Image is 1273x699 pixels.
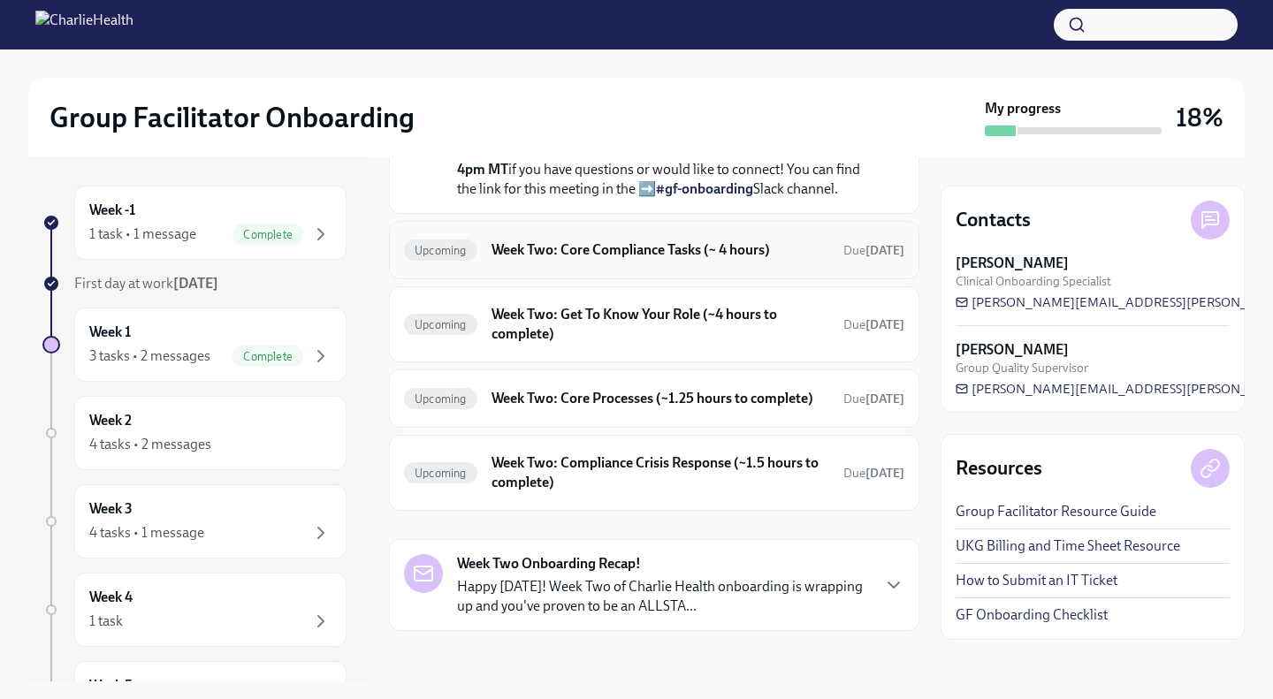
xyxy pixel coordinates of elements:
[956,273,1111,290] span: Clinical Onboarding Specialist
[42,484,347,558] a: Week 34 tasks • 1 message
[457,577,869,616] p: Happy [DATE]! Week Two of Charlie Health onboarding is wrapping up and you've proven to be an ALL...
[404,236,904,264] a: UpcomingWeek Two: Core Compliance Tasks (~ 4 hours)Due[DATE]
[35,11,133,39] img: CharlieHealth
[492,240,829,260] h6: Week Two: Core Compliance Tasks (~ 4 hours)
[656,180,753,197] a: #gf-onboarding
[404,301,904,347] a: UpcomingWeek Two: Get To Know Your Role (~4 hours to complete)Due[DATE]
[50,100,415,135] h2: Group Facilitator Onboarding
[865,391,904,406] strong: [DATE]
[843,317,904,332] span: Due
[173,275,218,292] strong: [DATE]
[865,317,904,332] strong: [DATE]
[457,121,876,199] p: We have an optional if you have questions or would like to connect! You can find the link for thi...
[232,350,303,363] span: Complete
[404,244,477,257] span: Upcoming
[89,676,133,695] h6: Week 5
[89,612,123,631] div: 1 task
[74,275,218,292] span: First day at work
[89,588,133,607] h6: Week 4
[956,502,1156,521] a: Group Facilitator Resource Guide
[42,186,347,260] a: Week -11 task • 1 messageComplete
[843,466,904,481] span: Due
[42,274,347,293] a: First day at work[DATE]
[985,99,1061,118] strong: My progress
[956,360,1088,376] span: Group Quality Supervisor
[42,308,347,382] a: Week 13 tasks • 2 messagesComplete
[865,243,904,258] strong: [DATE]
[404,384,904,413] a: UpcomingWeek Two: Core Processes (~1.25 hours to complete)Due[DATE]
[89,411,132,430] h6: Week 2
[89,346,210,366] div: 3 tasks • 2 messages
[89,201,135,220] h6: Week -1
[843,242,904,259] span: September 29th, 2025 10:00
[492,389,829,408] h6: Week Two: Core Processes (~1.25 hours to complete)
[89,499,133,519] h6: Week 3
[843,391,904,406] span: Due
[843,465,904,482] span: September 29th, 2025 10:00
[404,392,477,406] span: Upcoming
[89,435,211,454] div: 4 tasks • 2 messages
[89,323,131,342] h6: Week 1
[404,318,477,331] span: Upcoming
[865,466,904,481] strong: [DATE]
[843,316,904,333] span: September 29th, 2025 10:00
[956,340,1069,360] strong: [PERSON_NAME]
[404,450,904,496] a: UpcomingWeek Two: Compliance Crisis Response (~1.5 hours to complete)Due[DATE]
[956,571,1117,590] a: How to Submit an IT Ticket
[42,573,347,647] a: Week 41 task
[492,453,829,492] h6: Week Two: Compliance Crisis Response (~1.5 hours to complete)
[956,605,1108,625] a: GF Onboarding Checklist
[956,207,1031,233] h4: Contacts
[843,243,904,258] span: Due
[89,224,196,244] div: 1 task • 1 message
[843,391,904,407] span: September 29th, 2025 10:00
[492,305,829,344] h6: Week Two: Get To Know Your Role (~4 hours to complete)
[404,467,477,480] span: Upcoming
[89,523,204,543] div: 4 tasks • 1 message
[1176,102,1223,133] h3: 18%
[956,455,1042,482] h4: Resources
[956,254,1069,273] strong: [PERSON_NAME]
[42,396,347,470] a: Week 24 tasks • 2 messages
[457,554,641,574] strong: Week Two Onboarding Recap!
[956,536,1180,556] a: UKG Billing and Time Sheet Resource
[232,228,303,241] span: Complete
